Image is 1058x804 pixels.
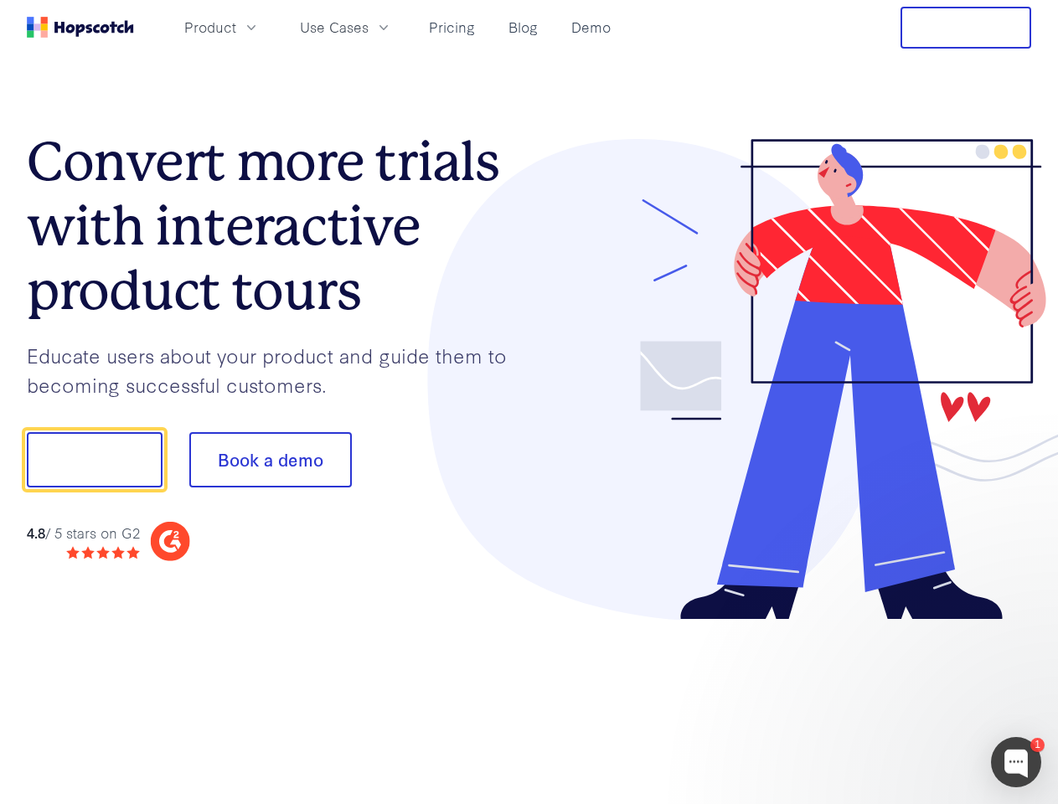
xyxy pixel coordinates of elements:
strong: 4.8 [27,523,45,542]
span: Use Cases [300,17,369,38]
button: Book a demo [189,432,352,487]
a: Home [27,17,134,38]
button: Show me! [27,432,163,487]
a: Blog [502,13,544,41]
a: Pricing [422,13,482,41]
button: Product [174,13,270,41]
div: 1 [1030,738,1045,752]
button: Free Trial [901,7,1031,49]
div: / 5 stars on G2 [27,523,140,544]
a: Demo [565,13,617,41]
p: Educate users about your product and guide them to becoming successful customers. [27,341,529,399]
span: Product [184,17,236,38]
button: Use Cases [290,13,402,41]
h1: Convert more trials with interactive product tours [27,130,529,322]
